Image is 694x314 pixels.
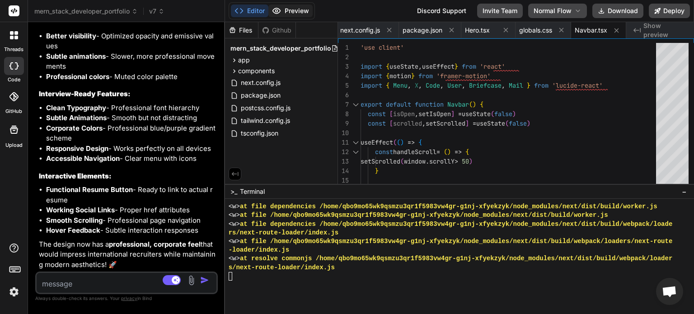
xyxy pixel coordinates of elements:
span: ) [469,157,473,165]
label: threads [4,46,23,53]
span: at file dependencies /home/qbo9mo65wk9qsmzu3qr1f5983vw4gr-g1nj-xfyekzyk/node_modules/next/dist/bu... [240,220,672,229]
span: ) [527,119,530,127]
span: tailwind.config.js [240,115,291,126]
span: export [361,100,382,108]
span: Navbar.tsx [575,26,607,35]
span: ( [491,110,494,118]
div: Discord Support [412,4,472,18]
span: mern_stack_developer_portfolio [34,7,138,16]
li: - Optimized opacity and emissive values [46,31,216,52]
div: 4 [338,71,349,81]
span: Mail [509,81,523,89]
span: = [473,119,476,127]
strong: Working Social Links [46,206,115,214]
span: 'use client' [361,43,404,52]
span: Navbar [447,100,469,108]
strong: Interview-Ready Features: [39,89,131,98]
p: Always double-check its answers. Your in Bind [35,294,218,303]
li: - Proper href attributes [46,205,216,216]
div: 8 [338,109,349,119]
span: next.config.js [240,77,281,88]
li: - Professional blue/purple gradient scheme [46,123,216,144]
span: at file dependencies /home/qbo9mo65wk9qsmzu3qr1f5983vw4gr-g1nj-xfyekzyk/node_modules/next/dist/bu... [240,202,657,211]
div: 11 [338,138,349,147]
strong: Professional colors [46,72,109,81]
span: − [682,187,687,196]
span: at file /home/qbo9mo65wk9qsmzu3qr1f5983vw4gr-g1nj-xfyekzyk/node_modules/next/dist/build/webpack/l... [240,237,672,246]
span: false [509,119,527,127]
span: setScrolled [361,157,400,165]
span: useState [389,62,418,70]
span: const [368,110,386,118]
span: { [386,72,389,80]
span: ) [512,110,516,118]
span: scrollY [429,157,455,165]
div: 9 [338,119,349,128]
span: setIsOpen [418,110,451,118]
strong: Corporate Colors [46,124,103,132]
div: Github [258,26,295,35]
li: - Works perfectly on all devices [46,144,216,154]
span: Code [426,81,440,89]
button: Editor [231,5,268,17]
span: s/next-route-loader/index.js [229,263,335,272]
div: 14 [338,166,349,176]
div: 15 [338,176,349,185]
span: const [368,119,386,127]
span: 'framer-motion' [436,72,491,80]
span: 'lucide-react' [552,81,603,89]
span: => [455,148,462,156]
span: window [404,157,426,165]
span: Menu [393,81,408,89]
span: import [361,62,382,70]
div: 3 [338,62,349,71]
span: , [462,81,465,89]
span: ] [465,119,469,127]
span: = [458,110,462,118]
span: ( [444,148,447,156]
span: Normal Flow [534,6,572,15]
span: at resolve commonjs /home/qbo9mo65wk9qsmzu3qr1f5983vw4gr-g1nj-xfyekzyk/node_modules/next/dist/bui... [240,254,672,263]
span: motion [389,72,411,80]
span: import [361,81,382,89]
span: [ [389,119,393,127]
span: ( [393,138,397,146]
span: useEffect [422,62,455,70]
strong: Smooth Scrolling [46,216,103,225]
div: Click to collapse the range. [350,138,361,147]
strong: professional, corporate feel [109,240,201,248]
li: - Smooth but not distracting [46,113,216,123]
span: { [465,148,469,156]
span: <w> [229,254,240,263]
span: rs/next-route-loader/index.js [229,229,339,237]
span: ( [505,119,509,127]
span: { [480,100,483,108]
div: 1 [338,43,349,52]
strong: Better visibility [46,32,96,40]
span: X [415,81,418,89]
span: = [436,148,440,156]
button: Deploy [649,4,690,18]
span: <w> [229,202,240,211]
span: => [408,138,415,146]
span: from [534,81,549,89]
strong: Responsive Design [46,144,108,153]
li: - Muted color palette [46,72,216,82]
span: Briefcase [469,81,502,89]
span: , [415,110,418,118]
span: } [527,81,530,89]
span: . [426,157,429,165]
button: Invite Team [477,4,523,18]
div: 6 [338,90,349,100]
span: { [418,138,422,146]
span: import [361,72,382,80]
div: 7 [338,100,349,109]
span: ] [451,110,455,118]
div: Click to collapse the range. [350,147,361,157]
li: - Slower, more professional movements [46,52,216,72]
span: <w> [229,237,240,246]
div: 13 [338,157,349,166]
span: useState [462,110,491,118]
span: { [386,81,389,89]
strong: Clean Typography [46,103,106,112]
